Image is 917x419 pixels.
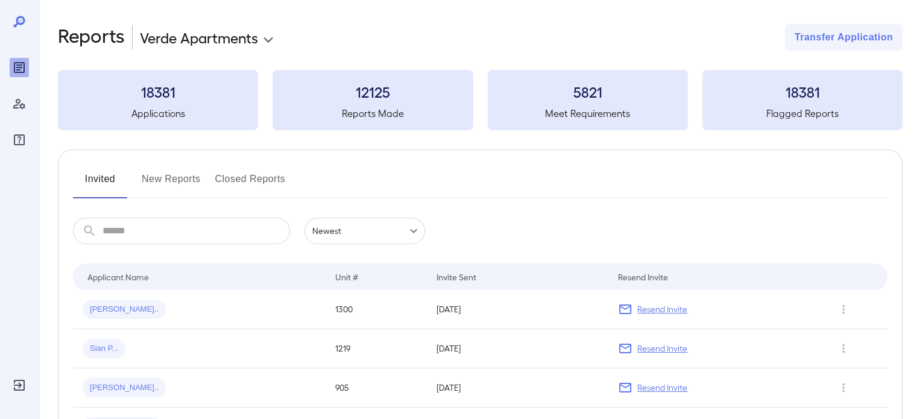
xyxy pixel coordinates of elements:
[58,24,125,51] h2: Reports
[785,24,903,51] button: Transfer Application
[10,376,29,395] div: Log Out
[10,94,29,113] div: Manage Users
[702,82,903,101] h3: 18381
[140,28,258,47] p: Verde Apartments
[637,342,687,354] p: Resend Invite
[618,269,668,284] div: Resend Invite
[83,382,166,394] span: [PERSON_NAME]..
[834,300,853,319] button: Row Actions
[427,329,609,368] td: [DATE]
[273,82,473,101] h3: 12125
[142,169,201,198] button: New Reports
[304,218,425,244] div: Newest
[488,106,688,121] h5: Meet Requirements
[834,378,853,397] button: Row Actions
[215,169,286,198] button: Closed Reports
[436,269,476,284] div: Invite Sent
[335,269,358,284] div: Unit #
[326,290,427,329] td: 1300
[10,58,29,77] div: Reports
[58,106,258,121] h5: Applications
[427,290,609,329] td: [DATE]
[326,329,427,368] td: 1219
[73,169,127,198] button: Invited
[702,106,903,121] h5: Flagged Reports
[427,368,609,408] td: [DATE]
[326,368,427,408] td: 905
[273,106,473,121] h5: Reports Made
[83,304,166,315] span: [PERSON_NAME]..
[58,70,903,130] summary: 18381Applications12125Reports Made5821Meet Requirements18381Flagged Reports
[637,303,687,315] p: Resend Invite
[10,130,29,150] div: FAQ
[488,82,688,101] h3: 5821
[83,343,125,354] span: Sian P...
[87,269,149,284] div: Applicant Name
[58,82,258,101] h3: 18381
[834,339,853,358] button: Row Actions
[637,382,687,394] p: Resend Invite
